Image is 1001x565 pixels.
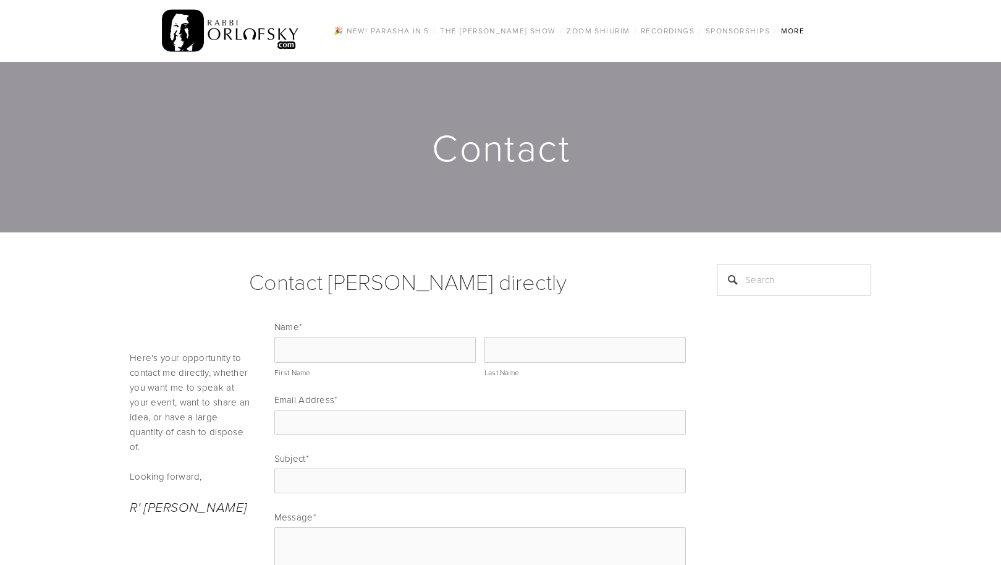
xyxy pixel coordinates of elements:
[560,25,563,36] span: /
[162,7,300,55] img: RabbiOrlofsky.com
[484,337,686,363] input: Last Name
[274,452,686,465] label: Subject
[698,25,701,36] span: /
[436,23,560,39] a: The [PERSON_NAME] Show
[484,367,520,378] span: Last Name
[274,367,311,378] span: First Name
[130,127,872,167] h1: Contact
[717,265,871,295] input: Search
[433,25,436,36] span: /
[274,511,686,524] label: Message
[637,23,698,39] a: Recordings
[774,25,777,36] span: /
[702,23,774,39] a: Sponsorships
[330,23,433,39] a: 🎉 NEW! Parasha in 5
[130,350,253,454] p: Here's your opportunity to contact me directly, whether you want me to speak at your event, want ...
[563,23,633,39] a: Zoom Shiurim
[130,500,247,516] em: R' [PERSON_NAME]
[130,265,686,298] h1: Contact [PERSON_NAME] directly
[274,393,686,406] label: Email Address
[634,25,637,36] span: /
[130,469,253,484] p: Looking forward,
[777,23,809,39] a: More
[274,337,476,363] input: First Name
[274,320,303,333] legend: Name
